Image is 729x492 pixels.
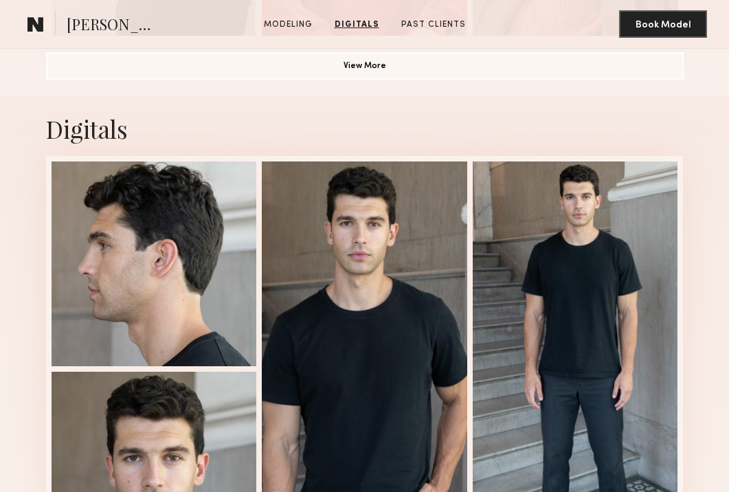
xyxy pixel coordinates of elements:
[67,14,162,38] span: [PERSON_NAME]
[46,113,684,145] div: Digitals
[396,19,471,31] a: Past Clients
[619,10,707,38] button: Book Model
[258,19,318,31] a: Modeling
[329,19,385,31] a: Digitals
[619,18,707,30] a: Book Model
[46,52,684,80] button: View More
